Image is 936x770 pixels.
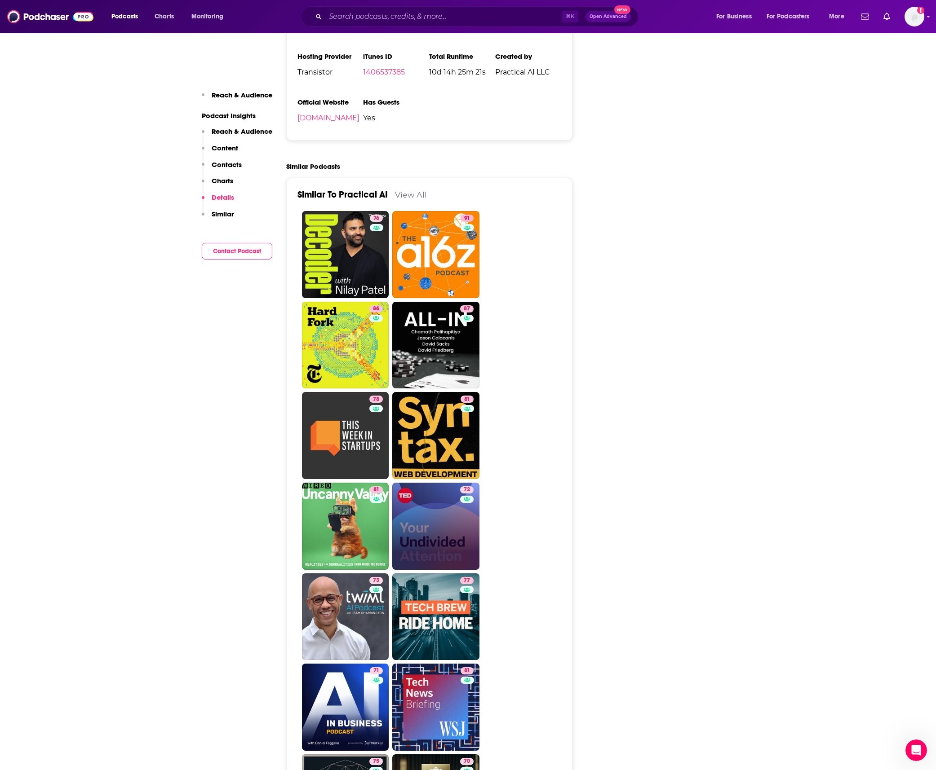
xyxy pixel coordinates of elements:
[302,302,389,389] a: 86
[202,127,272,144] button: Reach & Audience
[297,98,364,106] h3: Official Website
[373,395,379,404] span: 78
[369,396,383,403] a: 78
[212,193,234,202] p: Details
[767,10,810,23] span: For Podcasters
[373,666,379,675] span: 71
[286,162,340,171] h2: Similar Podcasts
[202,243,272,260] button: Contact Podcast
[297,189,388,200] a: Similar To Practical AI
[302,483,389,570] a: 81
[202,160,242,177] button: Contacts
[155,10,174,23] span: Charts
[464,576,470,585] span: 77
[461,396,474,403] a: 81
[392,302,479,389] a: 87
[461,667,474,674] a: 81
[495,52,561,61] h3: Created by
[392,483,479,570] a: 72
[905,739,927,761] iframe: Intercom live chat
[302,664,389,751] a: 71
[297,68,364,76] span: Transistor
[202,210,234,226] button: Similar
[429,52,495,61] h3: Total Runtime
[461,215,474,222] a: 91
[857,9,873,24] a: Show notifications dropdown
[302,392,389,479] a: 78
[460,305,474,312] a: 87
[460,577,474,584] a: 77
[392,573,479,660] a: 77
[464,214,470,223] span: 91
[212,160,242,169] p: Contacts
[202,91,272,107] button: Reach & Audience
[149,9,179,24] a: Charts
[302,211,389,298] a: 76
[905,7,924,26] img: User Profile
[325,9,562,24] input: Search podcasts, credits, & more...
[880,9,894,24] a: Show notifications dropdown
[363,68,405,76] a: 1406537385
[7,8,93,25] img: Podchaser - Follow, Share and Rate Podcasts
[495,68,561,76] span: Practical AI LLC
[185,9,235,24] button: open menu
[373,576,379,585] span: 73
[392,664,479,751] a: 81
[309,6,647,27] div: Search podcasts, credits, & more...
[202,144,238,160] button: Content
[363,52,429,61] h3: iTunes ID
[590,14,627,19] span: Open Advanced
[464,304,470,313] span: 87
[212,176,233,185] p: Charts
[202,176,233,193] button: Charts
[395,190,427,199] a: View All
[460,758,474,765] a: 70
[297,52,364,61] h3: Hosting Provider
[586,11,631,22] button: Open AdvancedNew
[105,9,150,24] button: open menu
[212,127,272,136] p: Reach & Audience
[464,757,470,766] span: 70
[111,10,138,23] span: Podcasts
[464,485,470,494] span: 72
[191,10,223,23] span: Monitoring
[823,9,856,24] button: open menu
[373,304,379,313] span: 86
[302,573,389,660] a: 73
[373,485,379,494] span: 81
[392,392,479,479] a: 81
[464,395,470,404] span: 81
[363,114,429,122] span: Yes
[373,757,379,766] span: 75
[297,114,359,122] a: [DOMAIN_NAME]
[829,10,844,23] span: More
[710,9,763,24] button: open menu
[369,305,383,312] a: 86
[460,486,474,493] a: 72
[369,758,383,765] a: 75
[370,667,383,674] a: 71
[905,7,924,26] span: Logged in as prydell
[363,98,429,106] h3: Has Guests
[212,210,234,218] p: Similar
[614,5,630,14] span: New
[392,211,479,298] a: 91
[716,10,752,23] span: For Business
[370,486,383,493] a: 81
[212,91,272,99] p: Reach & Audience
[369,577,383,584] a: 73
[429,68,495,76] span: 10d 14h 25m 21s
[212,144,238,152] p: Content
[373,214,379,223] span: 76
[202,193,234,210] button: Details
[464,666,470,675] span: 81
[905,7,924,26] button: Show profile menu
[370,215,383,222] a: 76
[761,9,823,24] button: open menu
[562,11,578,22] span: ⌘ K
[202,111,272,120] p: Podcast Insights
[917,7,924,14] svg: Add a profile image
